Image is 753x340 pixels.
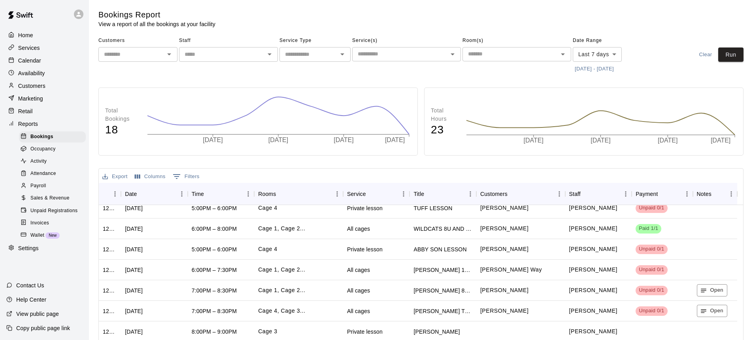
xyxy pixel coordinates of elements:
[636,204,667,212] span: Unpaid 0/1
[697,284,727,296] button: Open
[30,194,70,202] span: Sales & Revenue
[192,183,204,205] div: Time
[508,188,519,199] button: Sort
[254,183,343,205] div: Rooms
[30,232,44,239] span: Wallet
[480,224,528,233] p: Clayton Echols
[6,105,83,117] a: Retail
[125,266,143,274] div: Tue, Aug 12, 2025
[710,137,730,144] tspan: [DATE]
[636,265,667,275] div: Has not paid: Wesley Way
[258,266,305,274] p: Cage 1, Cage 2, Cage 4
[343,183,410,205] div: Service
[693,47,718,62] button: Clear
[105,123,139,137] h4: 18
[6,55,83,66] a: Calendar
[125,183,137,205] div: Date
[133,171,168,183] button: Select columns
[30,158,47,165] span: Activity
[569,245,617,253] p: Arturo Escobedo
[569,224,617,233] p: Arturo Escobedo
[725,188,737,200] button: Menu
[385,137,405,143] tspan: [DATE]
[18,107,33,115] p: Retail
[6,67,83,79] a: Availability
[19,168,89,180] a: Attendance
[258,245,277,253] p: Cage 4
[45,233,60,237] span: New
[569,307,617,315] p: Arturo Escobedo
[352,34,461,47] span: Service(s)
[480,286,528,294] p: SCOTT NEAL
[658,188,669,199] button: Sort
[573,34,642,47] span: Date Range
[18,82,45,90] p: Customers
[18,69,45,77] p: Availability
[258,286,305,294] p: Cage 1, Cage 2, Cage 3, Cage 4
[192,328,237,336] div: 8:00PM – 9:00PM
[19,230,86,241] div: WalletNew
[18,120,38,128] p: Reports
[347,204,383,212] div: Private lesson
[447,49,458,60] button: Open
[569,204,617,212] p: Arturo Escobedo
[697,183,711,205] div: Notes
[718,47,744,62] button: Run
[103,225,117,233] div: 1264265
[105,106,139,123] p: Total Bookings
[476,183,565,205] div: Customers
[258,307,305,315] p: Cage 4, Cage 3, Cage 2, Cage 1
[6,118,83,130] a: Reports
[100,171,130,183] button: Export
[18,44,40,52] p: Services
[103,307,117,315] div: 1237061
[413,266,472,274] div: WESLEY 10U CANNONS
[347,245,383,253] div: Private lesson
[413,328,460,336] div: Maverick - Blake
[658,137,678,144] tspan: [DATE]
[125,245,143,253] div: Mon, Aug 11, 2025
[413,287,472,294] div: SCOTT NEAL 8U MUDHENS
[192,225,237,233] div: 6:00PM – 8:00PM
[431,106,458,123] p: Total Hours
[98,20,215,28] p: View a report of all the bookings at your facility
[681,188,693,200] button: Menu
[366,188,377,199] button: Sort
[6,93,83,104] a: Marketing
[523,137,543,144] tspan: [DATE]
[693,183,737,205] div: Notes
[18,57,41,65] p: Calendar
[30,145,56,153] span: Occupancy
[480,245,528,253] p: Abby Baker
[258,327,277,336] p: Cage 3
[565,183,632,205] div: Staff
[192,266,237,274] div: 6:00PM – 7:30PM
[711,188,723,199] button: Sort
[19,205,89,217] a: Unpaid Registrations
[19,193,86,204] div: Sales & Revenue
[19,217,89,229] a: Invoices
[19,131,86,142] div: Bookings
[569,183,581,205] div: Staff
[636,245,667,254] div: Has not paid: Abby Baker
[413,183,424,205] div: Title
[30,170,56,178] span: Attendance
[6,42,83,54] div: Services
[573,47,622,62] div: Last 7 days
[6,29,83,41] div: Home
[18,31,33,39] p: Home
[109,188,121,200] button: Menu
[347,287,370,294] div: All cages
[125,328,143,336] div: Tue, Aug 12, 2025
[125,307,143,315] div: Mon, Aug 11, 2025
[137,188,148,199] button: Sort
[103,245,117,253] div: 1248157
[203,137,223,143] tspan: [DATE]
[347,328,383,336] div: Private lesson
[19,229,89,241] a: WalletNew
[103,204,117,212] div: 1264274
[18,95,43,103] p: Marketing
[30,219,49,227] span: Invoices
